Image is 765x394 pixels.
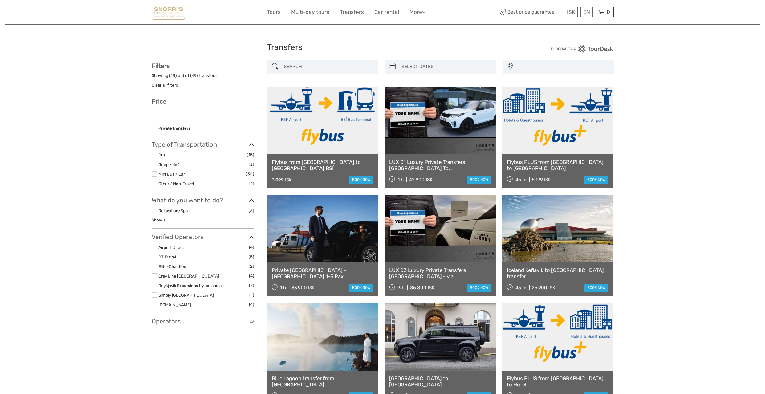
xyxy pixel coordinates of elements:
img: Snorri's Guesthouse [152,5,185,20]
span: 45 m [515,177,526,182]
a: Transfers [340,8,364,17]
span: (4) [249,244,254,251]
a: Flybus PLUS from [GEOGRAPHIC_DATA] to [GEOGRAPHIC_DATA] [507,159,609,172]
span: (5) [249,253,254,260]
a: book now [584,284,608,292]
a: Iceland Keflavik to [GEOGRAPHIC_DATA] transfer [507,267,609,280]
span: 45 m [515,285,526,290]
a: book now [584,176,608,184]
span: (3) [249,161,254,168]
a: Elite-Chauffeur [158,264,188,269]
a: Bus [158,152,166,157]
a: book now [467,176,491,184]
a: Jeep / 4x4 [158,162,180,167]
a: Car rental [374,8,399,17]
h3: Operators [152,318,254,325]
span: ISK [567,9,575,15]
a: book now [349,176,373,184]
input: SEARCH [281,61,375,72]
a: Other / Non-Travel [158,181,194,186]
a: Show all [152,217,167,222]
span: (7) [249,282,254,289]
h3: Type of Transportation [152,141,254,148]
a: More [409,8,425,17]
span: (1) [249,291,254,299]
strong: Filters [152,62,170,70]
div: 3.999 ISK [272,177,292,183]
a: Mini Bus / Car [158,172,185,177]
a: Flybus from [GEOGRAPHIC_DATA] to [GEOGRAPHIC_DATA] BSÍ [272,159,374,172]
a: Flybus PLUS from [GEOGRAPHIC_DATA] to Hotel [507,375,609,388]
input: SELECT DATES [399,61,493,72]
a: Multi-day tours [291,8,329,17]
span: 1 h [280,285,286,290]
div: 33.900 ISK [291,285,315,290]
label: 18 [171,73,175,79]
a: [GEOGRAPHIC_DATA] to [GEOGRAPHIC_DATA] [389,375,491,388]
a: Airport Direct [158,245,184,250]
div: EN [580,7,593,17]
span: 0 [606,9,611,15]
a: Blue Lagoon transfer from [GEOGRAPHIC_DATA] [272,375,374,388]
h3: Verified Operators [152,233,254,241]
span: Best price guarantee [498,7,563,17]
a: Simply [GEOGRAPHIC_DATA] [158,293,214,298]
a: LUX 01 Luxury Private Transfers [GEOGRAPHIC_DATA] To [GEOGRAPHIC_DATA] [389,159,491,172]
span: (15) [247,151,254,158]
span: (3) [249,207,254,214]
span: (1) [249,180,254,187]
span: (2) [249,263,254,270]
span: 3 h [398,285,405,290]
h3: What do you want to do? [152,197,254,204]
a: book now [467,284,491,292]
div: 42.900 ISK [409,177,433,182]
a: Private [GEOGRAPHIC_DATA] - [GEOGRAPHIC_DATA] 1-3 Pax [272,267,374,280]
div: 5.199 ISK [532,177,551,182]
span: (4) [249,301,254,308]
h3: Price [152,98,254,105]
a: Gray Line [GEOGRAPHIC_DATA] [158,274,219,278]
a: Private transfers [158,126,190,131]
span: 1 h [398,177,404,182]
a: [DOMAIN_NAME] [158,302,191,307]
a: BT Travel [158,254,176,259]
h1: Transfers [267,43,498,52]
a: Reykjavik Excursions by Icelandia [158,283,222,288]
a: Tours [267,8,281,17]
div: 85.800 ISK [410,285,434,290]
a: Relaxation/Spa [158,208,188,213]
a: Clear all filters [152,83,178,87]
span: (30) [246,170,254,177]
div: Showing ( ) out of ( ) transfers [152,73,254,82]
label: 49 [192,73,197,79]
div: 25.900 ISK [532,285,555,290]
img: PurchaseViaTourDesk.png [551,45,613,53]
a: book now [349,284,373,292]
span: (4) [249,272,254,279]
a: LUX 03 Luxury Private Transfers [GEOGRAPHIC_DATA] - via [GEOGRAPHIC_DATA] or via [GEOGRAPHIC_DATA... [389,267,491,280]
